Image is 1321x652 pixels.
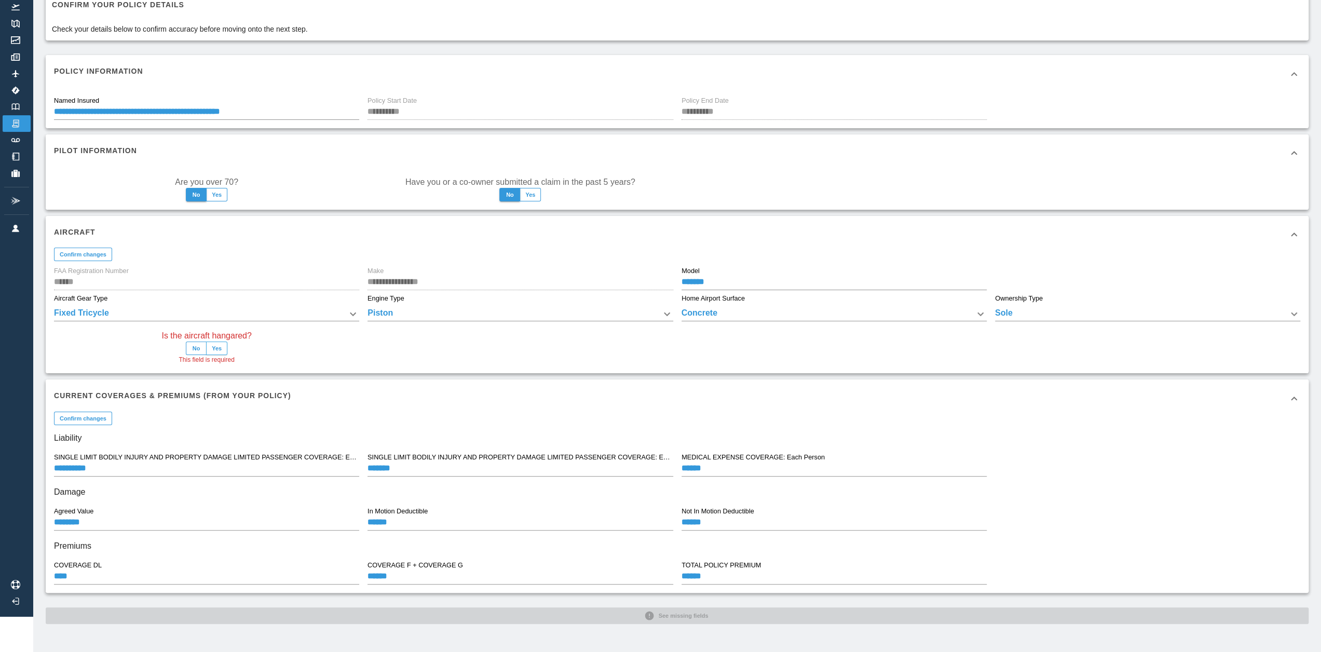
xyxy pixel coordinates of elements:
[682,307,987,321] div: Concrete
[682,294,745,303] label: Home Airport Surface
[367,96,417,105] label: Policy Start Date
[54,561,102,570] label: COVERAGE DL
[995,294,1043,303] label: Ownership Type
[54,412,112,425] button: Confirm changes
[54,145,137,156] h6: Pilot Information
[367,561,463,570] label: COVERAGE F + COVERAGE G
[367,307,673,321] div: Piston
[46,134,1309,172] div: Pilot Information
[520,188,541,201] button: Yes
[179,355,234,365] span: This field is required
[54,453,359,462] label: SINGLE LIMIT BODILY INJURY AND PROPERTY DAMAGE LIMITED PASSENGER COVERAGE: Each Occurrence
[54,65,143,77] h6: Policy Information
[367,266,384,276] label: Make
[405,176,635,188] label: Have you or a co-owner submitted a claim in the past 5 years?
[54,485,1300,499] h6: Damage
[499,188,520,201] button: No
[161,330,251,342] label: Is the aircraft hangared?
[54,226,96,238] h6: Aircraft
[54,431,1300,445] h6: Liability
[186,188,207,201] button: No
[995,307,1300,321] div: Sole
[367,507,428,516] label: In Motion Deductible
[682,96,729,105] label: Policy End Date
[682,266,700,276] label: Model
[54,539,1300,553] h6: Premiums
[682,507,754,516] label: Not In Motion Deductible
[206,188,227,201] button: Yes
[186,342,207,355] button: No
[46,216,1309,253] div: Aircraft
[54,266,129,276] label: FAA Registration Number
[52,24,308,34] p: Check your details below to confirm accuracy before moving onto the next step.
[54,507,93,516] label: Agreed Value
[206,342,227,355] button: Yes
[54,390,291,401] h6: Current Coverages & Premiums (from your policy)
[46,55,1309,92] div: Policy Information
[54,294,107,303] label: Aircraft Gear Type
[46,379,1309,417] div: Current Coverages & Premiums (from your policy)
[175,176,238,188] label: Are you over 70?
[367,294,404,303] label: Engine Type
[54,96,99,105] label: Named Insured
[682,561,761,570] label: TOTAL POLICY PREMIUM
[367,453,672,462] label: SINGLE LIMIT BODILY INJURY AND PROPERTY DAMAGE LIMITED PASSENGER COVERAGE: Each Person
[54,307,359,321] div: Fixed Tricycle
[682,453,825,462] label: MEDICAL EXPENSE COVERAGE: Each Person
[54,248,112,261] button: Confirm changes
